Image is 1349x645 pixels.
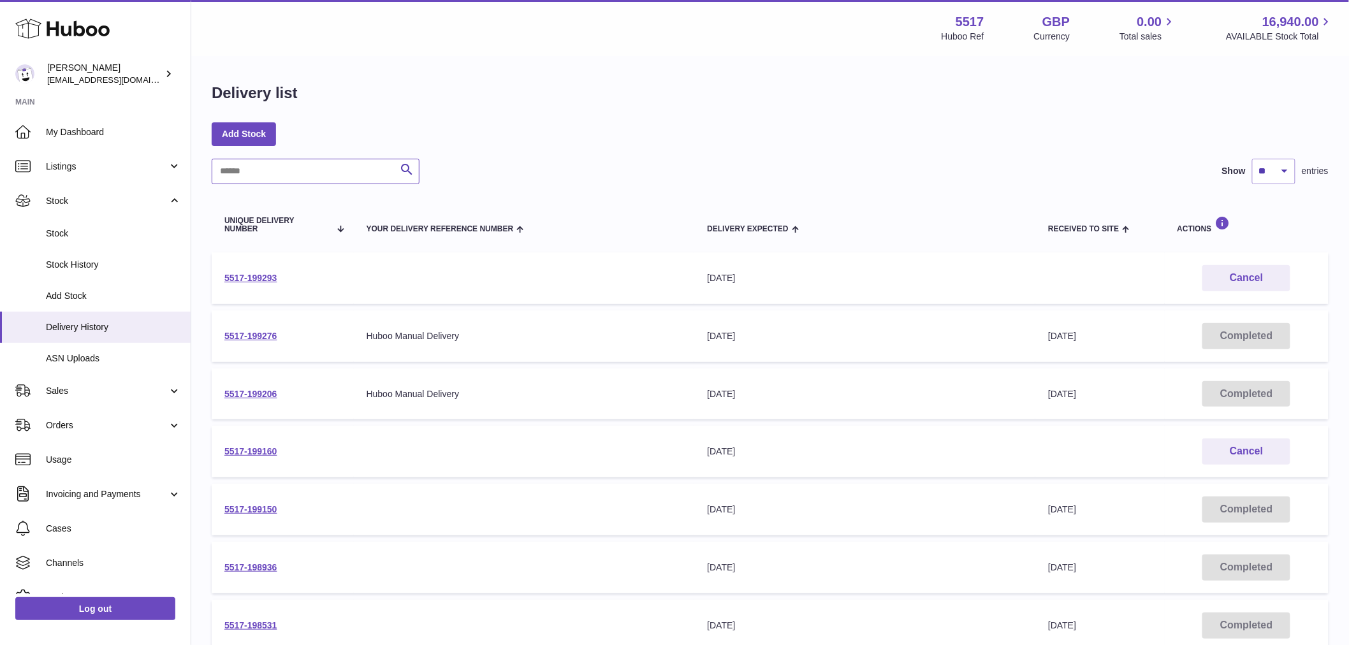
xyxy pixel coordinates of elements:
span: Listings [46,161,168,173]
span: Delivery History [46,321,181,333]
span: Unique Delivery Number [224,217,330,233]
strong: 5517 [956,13,984,31]
div: [DATE] [707,504,1023,516]
a: 5517-198936 [224,562,277,572]
div: [DATE] [707,272,1023,284]
span: My Dashboard [46,126,181,138]
span: Settings [46,591,181,604]
strong: GBP [1042,13,1070,31]
span: Received to Site [1048,225,1119,233]
span: Stock [46,228,181,240]
span: Stock [46,195,168,207]
span: Sales [46,385,168,397]
label: Show [1222,165,1246,177]
span: 16,940.00 [1262,13,1319,31]
div: [DATE] [707,388,1023,400]
div: [DATE] [707,562,1023,574]
span: Stock History [46,259,181,271]
a: 5517-199276 [224,331,277,341]
div: Huboo Manual Delivery [367,330,682,342]
span: Usage [46,454,181,466]
span: Invoicing and Payments [46,488,168,500]
span: Orders [46,419,168,431]
span: 0.00 [1137,13,1162,31]
a: 16,940.00 AVAILABLE Stock Total [1226,13,1334,43]
h1: Delivery list [212,83,298,103]
a: 5517-198531 [224,620,277,630]
div: Huboo Manual Delivery [367,388,682,400]
div: Huboo Ref [942,31,984,43]
a: 5517-199293 [224,273,277,283]
span: Channels [46,557,181,569]
span: entries [1302,165,1329,177]
span: [EMAIL_ADDRESS][DOMAIN_NAME] [47,75,187,85]
a: 5517-199206 [224,389,277,399]
span: [DATE] [1048,389,1076,399]
div: [DATE] [707,330,1023,342]
span: Cases [46,523,181,535]
span: Add Stock [46,290,181,302]
span: [DATE] [1048,562,1076,572]
a: 0.00 Total sales [1119,13,1176,43]
span: [DATE] [1048,504,1076,514]
span: AVAILABLE Stock Total [1226,31,1334,43]
span: Total sales [1119,31,1176,43]
div: [DATE] [707,620,1023,632]
button: Cancel [1202,438,1290,465]
span: ASN Uploads [46,352,181,365]
img: internalAdmin-5517@internal.huboo.com [15,64,34,83]
a: Log out [15,597,175,620]
div: [PERSON_NAME] [47,62,162,86]
span: [DATE] [1048,331,1076,341]
a: 5517-199150 [224,504,277,514]
span: Delivery Expected [707,225,788,233]
span: [DATE] [1048,620,1076,630]
div: Currency [1034,31,1070,43]
button: Cancel [1202,265,1290,291]
a: Add Stock [212,122,276,145]
a: 5517-199160 [224,446,277,456]
span: Your Delivery Reference Number [367,225,514,233]
div: Actions [1178,216,1316,233]
div: [DATE] [707,446,1023,458]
